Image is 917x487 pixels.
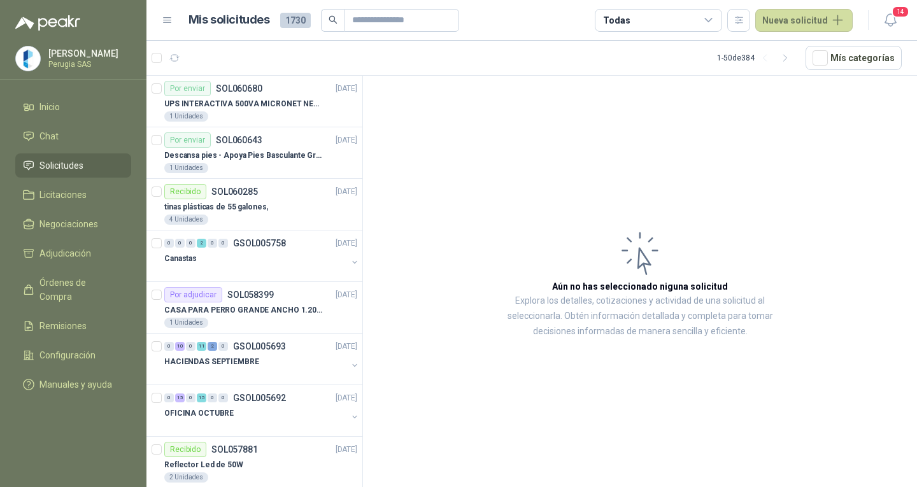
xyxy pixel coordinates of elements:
[39,378,112,392] span: Manuales y ayuda
[892,6,909,18] span: 14
[39,276,119,304] span: Órdenes de Compra
[233,342,286,351] p: GSOL005693
[280,13,311,28] span: 1730
[164,356,259,368] p: HACIENDAS SEPTIEMBRE
[164,459,243,471] p: Reflector Led de 50W
[216,84,262,93] p: SOL060680
[15,124,131,148] a: Chat
[603,13,630,27] div: Todas
[164,287,222,302] div: Por adjudicar
[16,46,40,71] img: Company Logo
[227,290,274,299] p: SOL058399
[39,217,98,231] span: Negociaciones
[175,342,185,351] div: 10
[336,186,357,198] p: [DATE]
[39,159,83,173] span: Solicitudes
[39,188,87,202] span: Licitaciones
[39,319,87,333] span: Remisiones
[164,236,360,276] a: 0 0 0 2 0 0 GSOL005758[DATE] Canastas
[490,293,790,339] p: Explora los detalles, cotizaciones y actividad de una solicitud al seleccionarla. Obtén informaci...
[233,393,286,402] p: GSOL005692
[336,237,357,250] p: [DATE]
[211,187,258,196] p: SOL060285
[197,393,206,402] div: 15
[208,239,217,248] div: 0
[15,183,131,207] a: Licitaciones
[164,98,323,110] p: UPS INTERACTIVA 500VA MICRONET NEGRA MARCA: POWEST NICOMAR
[208,393,217,402] div: 0
[146,179,362,230] a: RecibidoSOL060285[DATE] tinas plásticas de 55 galones,4 Unidades
[39,129,59,143] span: Chat
[15,212,131,236] a: Negociaciones
[164,472,208,483] div: 2 Unidades
[336,134,357,146] p: [DATE]
[164,132,211,148] div: Por enviar
[211,445,258,454] p: SOL057881
[336,83,357,95] p: [DATE]
[164,342,174,351] div: 0
[15,343,131,367] a: Configuración
[186,239,195,248] div: 0
[216,136,262,145] p: SOL060643
[218,393,228,402] div: 0
[164,239,174,248] div: 0
[164,318,208,328] div: 1 Unidades
[806,46,902,70] button: Mís categorías
[15,153,131,178] a: Solicitudes
[48,60,128,68] p: Perugia SAS
[164,339,360,379] a: 0 10 0 11 2 0 GSOL005693[DATE] HACIENDAS SEPTIEMBRE
[197,239,206,248] div: 2
[552,279,728,293] h3: Aún no has seleccionado niguna solicitud
[717,48,795,68] div: 1 - 50 de 384
[164,390,360,431] a: 0 15 0 15 0 0 GSOL005692[DATE] OFICINA OCTUBRE
[186,342,195,351] div: 0
[164,163,208,173] div: 1 Unidades
[48,49,128,58] p: [PERSON_NAME]
[208,342,217,351] div: 2
[39,100,60,114] span: Inicio
[175,393,185,402] div: 15
[233,239,286,248] p: GSOL005758
[164,253,197,265] p: Canastas
[164,111,208,122] div: 1 Unidades
[146,282,362,334] a: Por adjudicarSOL058399[DATE] CASA PARA PERRO GRANDE ANCHO 1.20x1.00 x1.201 Unidades
[164,407,234,420] p: OFICINA OCTUBRE
[879,9,902,32] button: 14
[15,271,131,309] a: Órdenes de Compra
[336,289,357,301] p: [DATE]
[218,239,228,248] div: 0
[175,239,185,248] div: 0
[186,393,195,402] div: 0
[164,81,211,96] div: Por enviar
[164,442,206,457] div: Recibido
[15,15,80,31] img: Logo peakr
[146,76,362,127] a: Por enviarSOL060680[DATE] UPS INTERACTIVA 500VA MICRONET NEGRA MARCA: POWEST NICOMAR1 Unidades
[336,392,357,404] p: [DATE]
[146,127,362,179] a: Por enviarSOL060643[DATE] Descansa pies - Apoya Pies Basculante Graduable Ergonómico1 Unidades
[336,341,357,353] p: [DATE]
[15,95,131,119] a: Inicio
[218,342,228,351] div: 0
[164,393,174,402] div: 0
[39,348,96,362] span: Configuración
[164,304,323,316] p: CASA PARA PERRO GRANDE ANCHO 1.20x1.00 x1.20
[164,215,208,225] div: 4 Unidades
[188,11,270,29] h1: Mis solicitudes
[15,372,131,397] a: Manuales y ayuda
[336,444,357,456] p: [DATE]
[15,314,131,338] a: Remisiones
[164,184,206,199] div: Recibido
[164,201,268,213] p: tinas plásticas de 55 galones,
[164,150,323,162] p: Descansa pies - Apoya Pies Basculante Graduable Ergonómico
[15,241,131,265] a: Adjudicación
[39,246,91,260] span: Adjudicación
[755,9,853,32] button: Nueva solicitud
[197,342,206,351] div: 11
[329,15,338,24] span: search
